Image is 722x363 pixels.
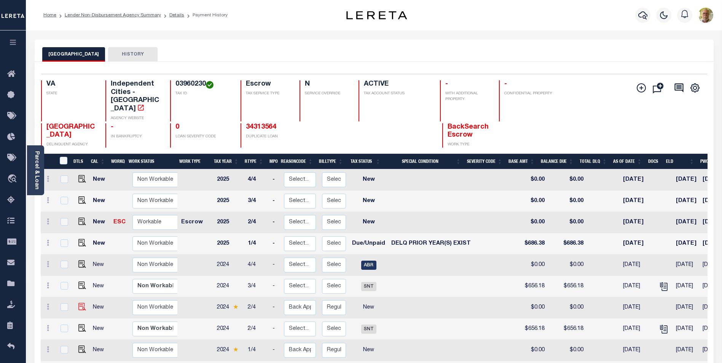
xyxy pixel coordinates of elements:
th: ELD: activate to sort column ascending [663,154,697,169]
td: [DATE] [673,255,700,276]
td: 2/4 [245,297,269,318]
td: New [349,191,388,212]
td: New [90,340,111,361]
td: [DATE] [620,191,655,212]
td: 4/4 [245,255,269,276]
td: [DATE] [673,318,700,340]
img: view%20details.png [78,239,86,247]
p: TAX SERVICE TYPE [246,91,290,97]
td: New [90,233,111,255]
td: [DATE] [620,255,655,276]
h4: N [305,80,349,89]
td: - [269,255,281,276]
span: - [445,81,448,88]
td: 1/4 [245,340,269,361]
span: 0 [175,124,179,131]
th: BillType: activate to sort column ascending [316,154,346,169]
img: Star.svg [233,304,238,309]
h4: 03960230 [175,80,231,89]
th: Tax Year: activate to sort column ascending [211,154,242,169]
span: BackSearch Escrow [448,124,489,139]
img: view%20details.png [78,175,86,183]
td: 2025 [214,233,245,255]
img: view%20details.png [78,282,86,289]
span: [GEOGRAPHIC_DATA] [46,124,95,139]
p: STATE [46,91,97,97]
td: $0.00 [548,191,587,212]
a: Details [169,13,184,18]
td: Escrow [178,212,214,233]
td: - [269,318,281,340]
td: New [90,318,111,340]
img: logo-dark.svg [346,11,407,19]
a: Parcel & Loan [34,151,39,189]
td: [DATE] [620,212,655,233]
img: view%20details.png [78,260,86,268]
img: view%20details.png [78,196,86,204]
td: 2/4 [245,318,269,340]
th: Work Status [126,154,177,169]
td: $0.00 [548,169,587,191]
span: ABR [361,261,376,270]
th: &nbsp;&nbsp;&nbsp;&nbsp;&nbsp;&nbsp;&nbsp;&nbsp;&nbsp;&nbsp; [41,154,55,169]
span: SNT [361,282,376,291]
td: $686.38 [515,233,548,255]
span: DELQ PRIOR YEAR(S) EXIST [391,241,471,246]
img: view%20details.png [78,218,86,225]
td: 2025 [214,212,245,233]
th: WorkQ [108,154,126,169]
td: 2025 [214,169,245,191]
th: Special Condition: activate to sort column ascending [384,154,464,169]
td: $656.18 [548,276,587,297]
td: - [269,212,281,233]
td: [DATE] [620,318,655,340]
td: $0.00 [515,340,548,361]
th: CAL: activate to sort column ascending [88,154,108,169]
td: 2/4 [245,212,269,233]
td: 3/4 [245,276,269,297]
td: 2024 [214,297,245,318]
td: [DATE] [673,340,700,361]
a: ESC [113,220,126,225]
td: [DATE] [620,340,655,361]
th: Base Amt: activate to sort column ascending [505,154,538,169]
td: [DATE] [620,297,655,318]
th: ReasonCode: activate to sort column ascending [278,154,316,169]
td: $656.18 [515,318,548,340]
i: travel_explore [7,174,19,184]
th: Total DLQ: activate to sort column ascending [577,154,610,169]
img: view%20details.png [78,324,86,332]
td: New [349,340,388,361]
td: [DATE] [620,169,655,191]
th: RType: activate to sort column ascending [242,154,266,169]
td: 2024 [214,255,245,276]
button: HISTORY [108,47,158,62]
a: Lender Non-Disbursement Agency Summary [65,13,161,18]
td: [DATE] [673,169,700,191]
p: WITH ADDITIONAL PROPERTY [445,91,490,102]
th: Work Type [176,154,211,169]
td: - [269,169,281,191]
td: [DATE] [620,233,655,255]
td: $0.00 [515,169,548,191]
th: Docs [645,154,663,169]
p: IN BANKRUPTCY [111,134,161,140]
td: Due/Unpaid [349,233,388,255]
td: $0.00 [548,255,587,276]
img: Star.svg [233,347,238,352]
td: 1/4 [245,233,269,255]
td: New [90,276,111,297]
span: - [111,124,113,131]
td: New [90,191,111,212]
td: $0.00 [515,297,548,318]
th: &nbsp; [55,154,71,169]
td: [DATE] [673,297,700,318]
td: New [90,169,111,191]
td: 3/4 [245,191,269,212]
li: Payment History [184,12,228,19]
td: - [269,276,281,297]
td: $0.00 [548,340,587,361]
td: $0.00 [515,191,548,212]
td: $0.00 [515,212,548,233]
td: $656.18 [548,318,587,340]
